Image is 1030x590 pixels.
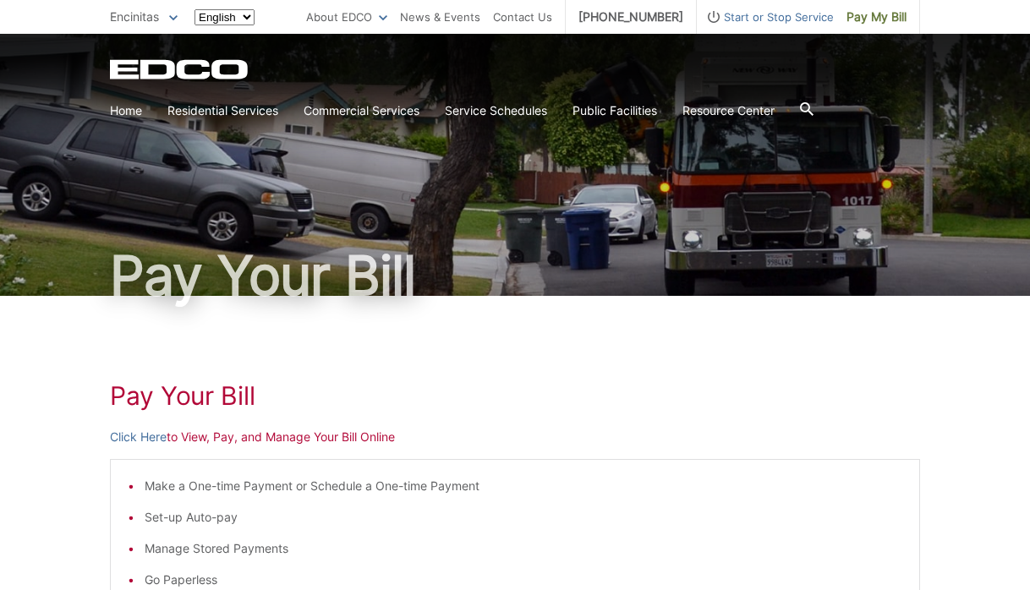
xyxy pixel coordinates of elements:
h1: Pay Your Bill [110,249,920,303]
a: Public Facilities [573,101,657,120]
a: Contact Us [493,8,552,26]
a: About EDCO [306,8,387,26]
a: EDCD logo. Return to the homepage. [110,59,250,79]
a: Residential Services [167,101,278,120]
p: to View, Pay, and Manage Your Bill Online [110,428,920,446]
h1: Pay Your Bill [110,380,920,411]
a: Commercial Services [304,101,419,120]
li: Manage Stored Payments [145,539,902,558]
select: Select a language [194,9,255,25]
a: Home [110,101,142,120]
a: Service Schedules [445,101,547,120]
li: Make a One-time Payment or Schedule a One-time Payment [145,477,902,495]
a: Resource Center [682,101,775,120]
li: Go Paperless [145,571,902,589]
a: Click Here [110,428,167,446]
li: Set-up Auto-pay [145,508,902,527]
span: Encinitas [110,9,159,24]
span: Pay My Bill [846,8,907,26]
a: News & Events [400,8,480,26]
